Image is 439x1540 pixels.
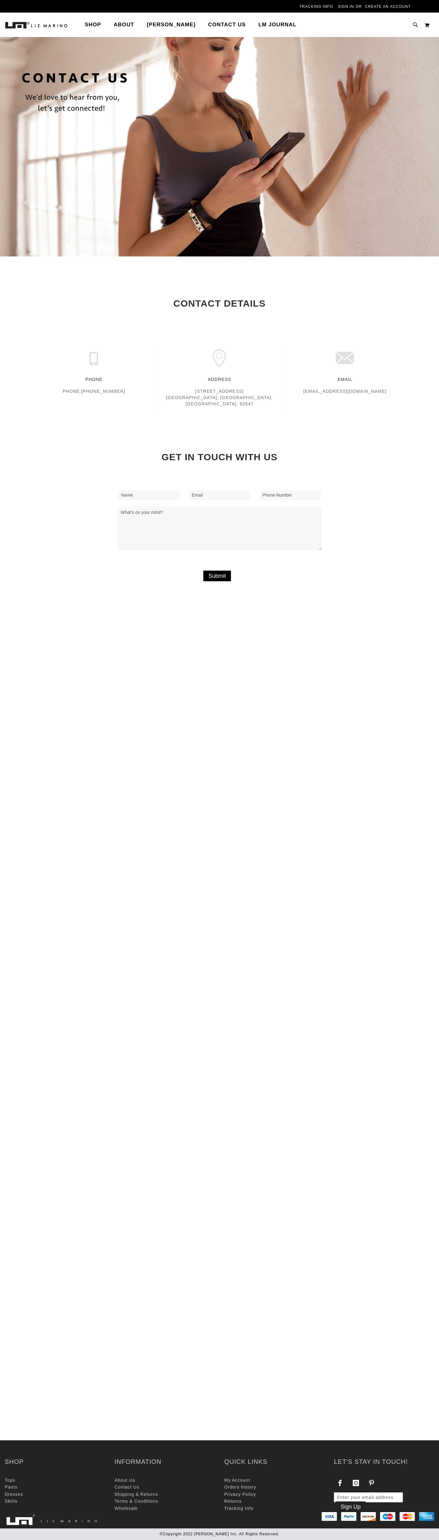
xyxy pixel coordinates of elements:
h4: Let's Stay in touch! [334,1453,434,1470]
button: Submit [203,571,231,581]
span: Contact Us [208,22,246,28]
input: Name [118,490,179,500]
a: Returns [224,1499,242,1504]
span: Sign Up [340,1504,361,1510]
p: [STREET_ADDRESS] [GEOGRAPHIC_DATA], [GEOGRAPHIC_DATA]. [GEOGRAPHIC_DATA]. 92647 [162,388,277,407]
input: Email [189,490,250,500]
img: Liz Marino [5,1512,99,1528]
a: Contact Us [202,19,252,30]
a: Create an Account [365,4,411,9]
h4: Phone [36,377,152,382]
span: LM Journal [258,22,296,28]
h4: Quick Links [224,1453,325,1470]
a: LM Journal [252,19,302,30]
a: Tracking Info [224,1506,254,1511]
input: Enter your email address [334,1492,403,1502]
h4: Shop [5,1453,105,1470]
a: Wholesale [115,1506,138,1511]
a: My Account [224,1478,250,1483]
a: Skirts [5,1499,18,1504]
a: Shop [85,19,107,30]
a: Orders history [224,1485,256,1490]
a: Contact Us [115,1485,139,1490]
a: Tracking Info [299,4,333,9]
a: Shipping & Returns [115,1492,158,1497]
textarea: What’s on your mind? [118,506,322,550]
a: About [107,19,140,30]
a: Privacy Policy [224,1492,256,1497]
button: Sign Up [335,1501,366,1512]
input: Phone Number [260,490,321,500]
a: store logo [5,21,67,29]
h4: Address [162,377,277,382]
h4: Email [287,377,403,382]
a: [PERSON_NAME] [141,19,202,30]
a: Terms & Conditions [115,1499,158,1504]
a: About Us [115,1478,135,1483]
span: About [114,22,134,28]
h4: Information [115,1453,215,1470]
a: PHONE:[PHONE_NUMBER] [63,389,126,394]
a: Tops [5,1478,15,1483]
a: Dresses [5,1492,23,1497]
span: Shop [85,19,101,30]
a: [EMAIL_ADDRESS][DOMAIN_NAME] [303,389,387,394]
span: ©Copyright 2022 [PERSON_NAME] Inc. All Rights Reserved. [160,1532,279,1536]
a: Sign In [338,4,354,9]
img: Payments [322,1512,434,1521]
a: Pants [5,1485,18,1490]
span: Submit [208,573,226,579]
span: [PERSON_NAME] [147,22,196,28]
